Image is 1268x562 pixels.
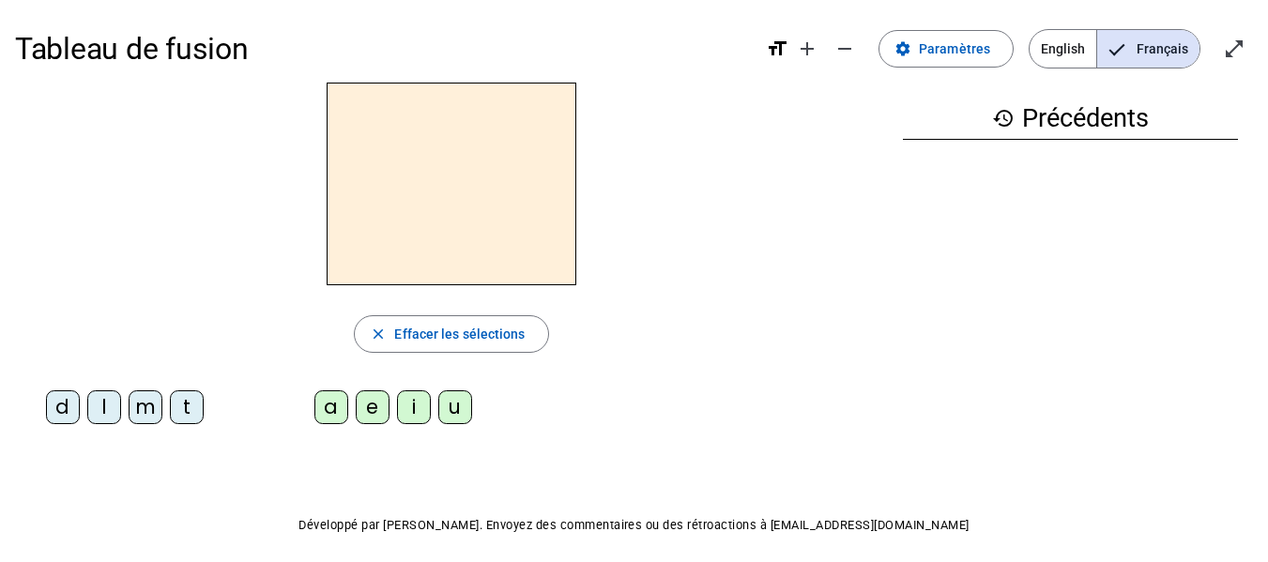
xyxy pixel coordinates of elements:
mat-icon: format_size [766,38,788,60]
div: e [356,390,390,424]
mat-button-toggle-group: Language selection [1029,29,1200,68]
mat-icon: history [992,107,1015,129]
p: Développé par [PERSON_NAME]. Envoyez des commentaires ou des rétroactions à [EMAIL_ADDRESS][DOMAI... [15,514,1253,537]
h3: Précédents [903,98,1238,140]
mat-icon: settings [894,40,911,57]
span: Effacer les sélections [394,323,525,345]
div: t [170,390,204,424]
span: Paramètres [919,38,990,60]
button: Diminuer la taille de la police [826,30,863,68]
h1: Tableau de fusion [15,19,751,79]
mat-icon: open_in_full [1223,38,1245,60]
mat-icon: add [796,38,818,60]
span: English [1030,30,1096,68]
div: d [46,390,80,424]
button: Paramètres [878,30,1014,68]
div: u [438,390,472,424]
button: Entrer en plein écran [1215,30,1253,68]
div: m [129,390,162,424]
div: a [314,390,348,424]
div: i [397,390,431,424]
mat-icon: remove [833,38,856,60]
span: Français [1097,30,1199,68]
button: Augmenter la taille de la police [788,30,826,68]
button: Effacer les sélections [354,315,548,353]
div: l [87,390,121,424]
mat-icon: close [370,326,387,342]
